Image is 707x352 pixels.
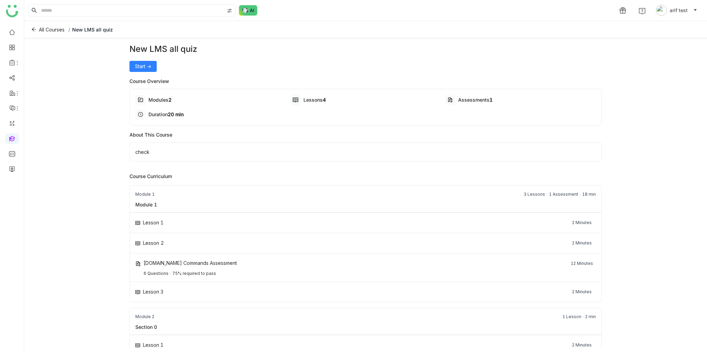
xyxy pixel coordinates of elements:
img: type [447,97,453,103]
div: Lesson 2 [143,240,164,246]
div: New LMS all quiz [129,43,601,55]
div: Lesson 3 [143,289,163,295]
span: Assessments [458,97,490,103]
div: Course Overview [129,77,601,85]
span: 20 min [168,111,184,117]
div: Module 1 [135,191,155,197]
div: [DOMAIN_NAME] Commands Assessment [144,260,237,266]
span: Start -> [135,63,151,70]
button: Start -> [129,61,157,72]
div: 3 Lessons 1 Assessment 18 min [524,191,596,197]
span: Modules [148,97,168,103]
div: 6 Questions [144,271,168,276]
div: 75% required to pass [172,271,216,276]
img: type [135,241,140,246]
img: type [293,97,298,103]
img: ask-buddy-normal.svg [239,5,258,16]
img: type [135,261,141,267]
div: Module 2 [135,314,154,320]
img: type [138,97,143,103]
span: 1 [490,97,493,103]
img: type [135,343,140,348]
span: 4 [323,97,326,103]
div: Course Curriculum [129,173,601,180]
img: type [135,221,140,225]
img: search-type.svg [227,8,232,13]
div: 2 Minutes [572,220,592,226]
span: All Courses [39,26,65,34]
button: All Courses [30,24,66,35]
div: Module 1 [130,201,163,208]
div: 2 Minutes [572,342,592,348]
span: 2 [168,97,172,103]
div: 12 Minutes [571,260,593,267]
span: New LMS all quiz [72,27,113,33]
div: 2 Minutes [572,240,592,246]
img: avatar [656,5,667,16]
button: arif test [655,5,699,16]
span: Duration [148,111,168,117]
div: 1 Lesson 2 min [562,314,596,320]
span: arif test [670,7,688,14]
img: type [135,290,140,294]
div: Lesson 1 [143,342,164,348]
div: Lesson 1 [143,220,164,225]
div: check [129,142,601,161]
div: About This Course [129,131,601,138]
img: help.svg [639,8,646,15]
span: Lessons [303,97,323,103]
img: logo [6,5,18,17]
div: 2 Minutes [572,289,592,295]
span: / [68,27,70,33]
div: Section 0 [130,323,163,331]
